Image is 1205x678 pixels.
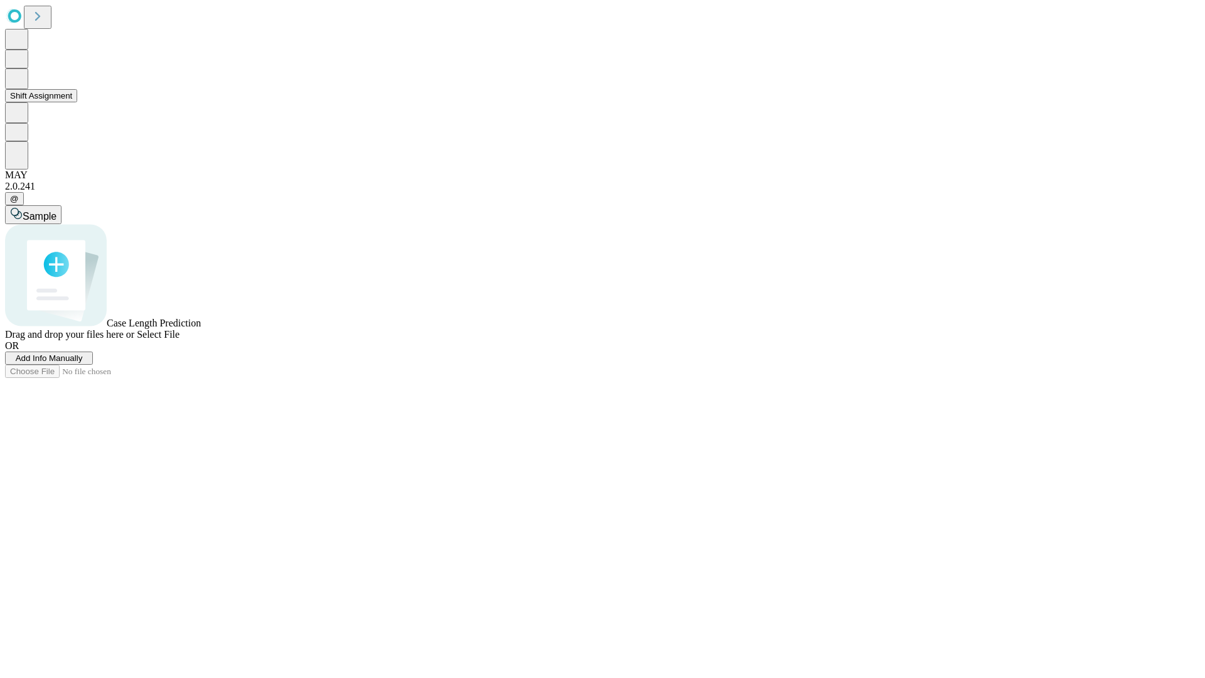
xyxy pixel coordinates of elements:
[5,192,24,205] button: @
[5,89,77,102] button: Shift Assignment
[10,194,19,203] span: @
[5,205,62,224] button: Sample
[5,181,1200,192] div: 2.0.241
[5,169,1200,181] div: MAY
[5,329,134,340] span: Drag and drop your files here or
[107,318,201,328] span: Case Length Prediction
[137,329,179,340] span: Select File
[23,211,56,222] span: Sample
[16,353,83,363] span: Add Info Manually
[5,340,19,351] span: OR
[5,352,93,365] button: Add Info Manually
